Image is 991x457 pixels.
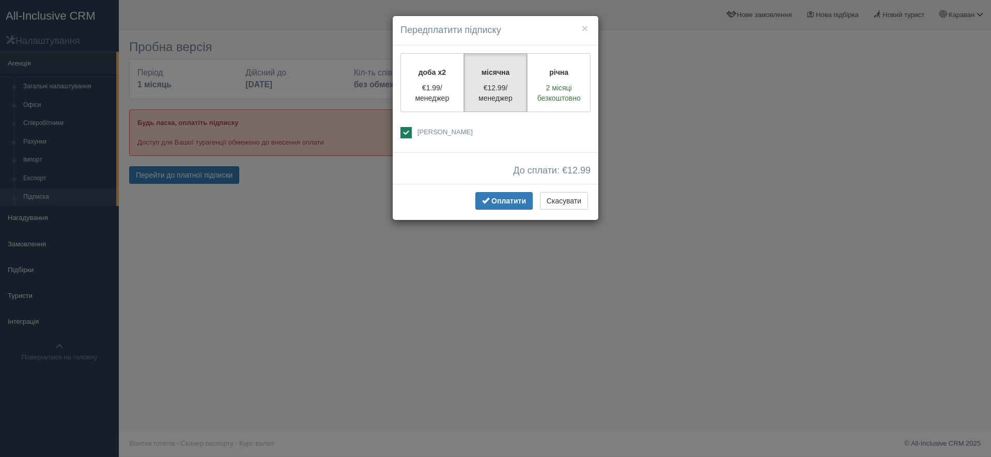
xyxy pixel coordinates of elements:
p: місячна [471,67,521,77]
p: доба x2 [407,67,457,77]
p: €1.99/менеджер [407,83,457,103]
button: Скасувати [540,192,588,210]
button: Оплатити [475,192,533,210]
span: 12.99 [567,165,591,176]
p: річна [534,67,584,77]
button: × [582,23,588,34]
span: [PERSON_NAME] [417,128,473,136]
p: 2 місяці безкоштовно [534,83,584,103]
span: До сплати: € [513,166,591,176]
p: €12.99/менеджер [471,83,521,103]
h4: Передплатити підписку [400,24,591,37]
span: Оплатити [491,197,526,205]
